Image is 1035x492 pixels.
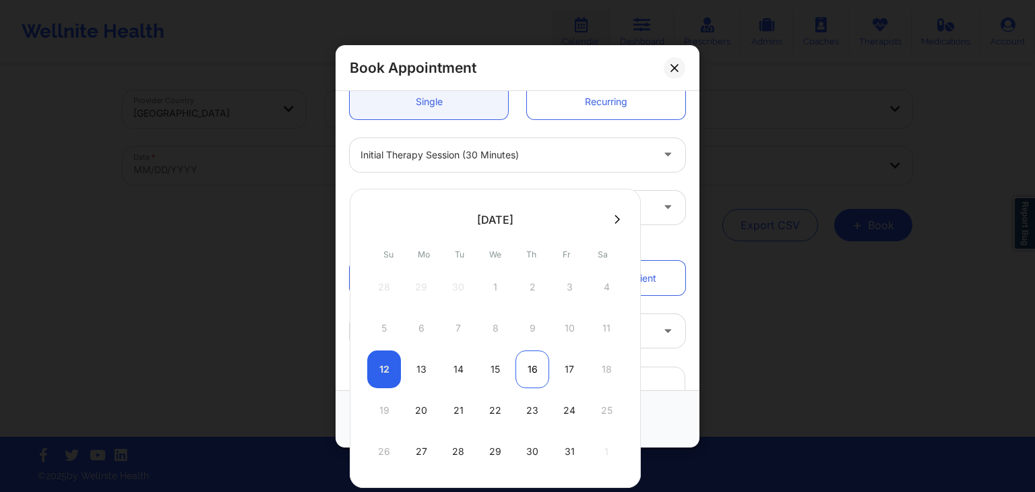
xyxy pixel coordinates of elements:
[441,350,475,388] div: Tue Oct 14 2025
[563,249,571,259] abbr: Friday
[404,433,438,470] div: Mon Oct 27 2025
[553,350,586,388] div: Fri Oct 17 2025
[515,433,549,470] div: Thu Oct 30 2025
[441,433,475,470] div: Tue Oct 28 2025
[441,392,475,429] div: Tue Oct 21 2025
[527,84,685,119] a: Recurring
[418,249,430,259] abbr: Monday
[404,392,438,429] div: Mon Oct 20 2025
[515,350,549,388] div: Thu Oct 16 2025
[350,84,508,119] a: Single
[478,392,512,429] div: Wed Oct 22 2025
[340,238,695,251] div: Patient information:
[553,392,586,429] div: Fri Oct 24 2025
[553,433,586,470] div: Fri Oct 31 2025
[478,433,512,470] div: Wed Oct 29 2025
[360,137,652,171] div: Initial Therapy Session (30 minutes)
[526,249,536,259] abbr: Thursday
[350,59,476,77] h2: Book Appointment
[404,350,438,388] div: Mon Oct 13 2025
[383,249,394,259] abbr: Sunday
[477,213,513,226] div: [DATE]
[478,350,512,388] div: Wed Oct 15 2025
[455,249,464,259] abbr: Tuesday
[515,392,549,429] div: Thu Oct 23 2025
[489,249,501,259] abbr: Wednesday
[598,249,608,259] abbr: Saturday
